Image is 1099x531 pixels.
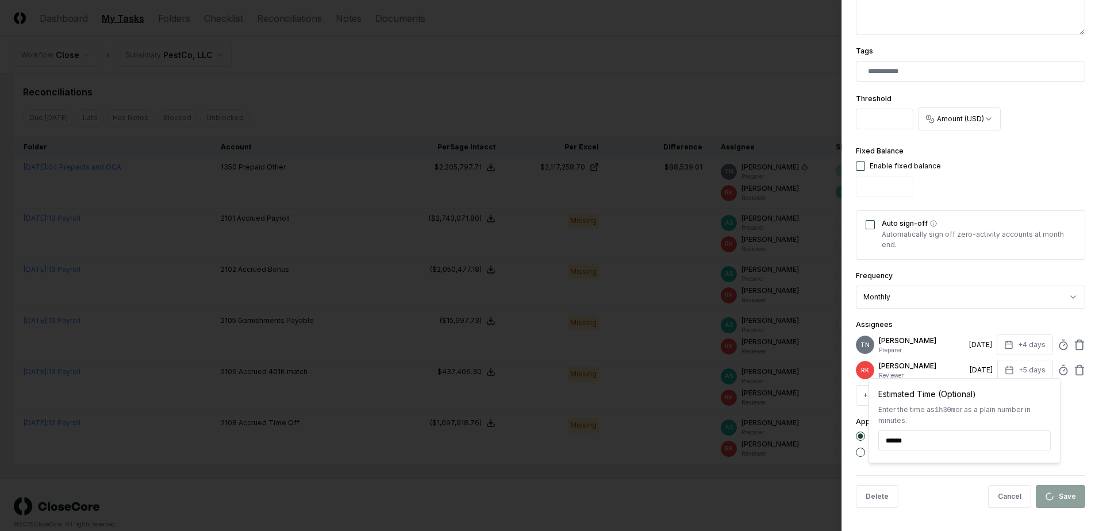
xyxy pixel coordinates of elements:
[870,161,941,171] div: Enable fixed balance
[969,340,992,350] div: [DATE]
[997,360,1053,380] button: +5 days
[879,371,965,380] p: Reviewer
[878,388,1051,400] div: Estimated Time (Optional)
[856,385,906,406] button: +Preparer
[856,485,898,508] button: Delete
[882,229,1075,250] p: Automatically sign off zero-activity accounts at month end.
[970,365,993,375] div: [DATE]
[856,271,893,280] label: Frequency
[882,220,1075,227] label: Auto sign-off
[879,346,964,355] p: Preparer
[988,485,1031,508] button: Cancel
[878,405,1051,426] div: Enter the time as or as a plain number in minutes.
[856,417,885,426] label: Apply to
[860,341,870,349] span: TN
[856,94,892,103] label: Threshold
[856,47,873,55] label: Tags
[879,336,964,346] p: [PERSON_NAME]
[856,147,904,155] label: Fixed Balance
[879,361,965,371] p: [PERSON_NAME]
[930,220,937,227] button: Auto sign-off
[856,320,893,329] label: Assignees
[935,406,955,414] span: 1h30m
[997,334,1053,355] button: +4 days
[861,366,869,375] span: RK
